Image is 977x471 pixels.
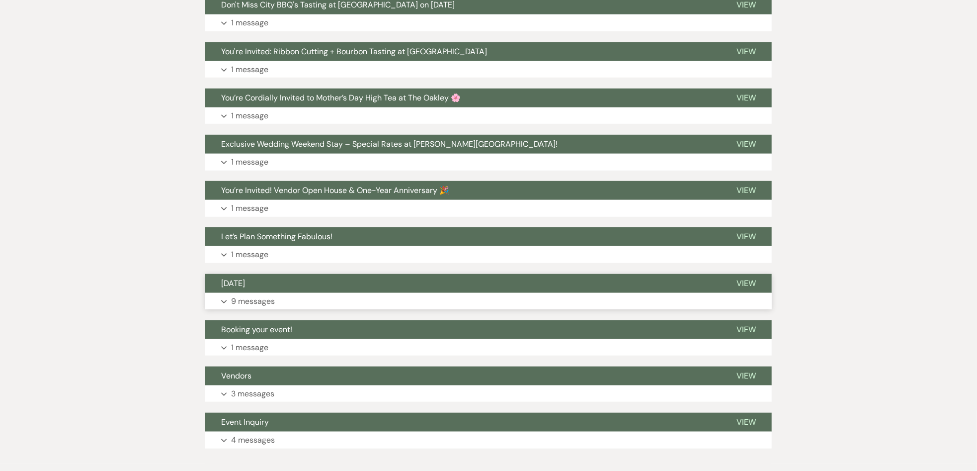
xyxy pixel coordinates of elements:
button: View [721,320,772,339]
span: View [736,185,756,195]
span: Vendors [221,371,251,381]
button: View [721,89,772,107]
span: View [736,139,756,149]
span: Event Inquiry [221,417,269,427]
button: [DATE] [205,274,721,293]
p: 9 messages [231,295,275,308]
button: 1 message [205,200,772,217]
button: 3 messages [205,385,772,402]
button: Exclusive Wedding Weekend Stay – Special Rates at [PERSON_NAME][GEOGRAPHIC_DATA]! [205,135,721,154]
span: Exclusive Wedding Weekend Stay – Special Rates at [PERSON_NAME][GEOGRAPHIC_DATA]! [221,139,558,149]
button: You're Invited: Ribbon Cutting + Bourbon Tasting at [GEOGRAPHIC_DATA] [205,42,721,61]
button: 4 messages [205,432,772,449]
span: View [736,46,756,57]
button: 1 message [205,107,772,124]
span: View [736,324,756,335]
button: Event Inquiry [205,413,721,432]
button: View [721,274,772,293]
button: View [721,135,772,154]
span: You're Invited: Ribbon Cutting + Bourbon Tasting at [GEOGRAPHIC_DATA] [221,46,487,57]
button: View [721,413,772,432]
p: 1 message [231,63,268,76]
span: [DATE] [221,278,245,288]
p: 3 messages [231,387,274,400]
button: Vendors [205,367,721,385]
span: View [736,93,756,103]
button: View [721,227,772,246]
span: View [736,417,756,427]
button: 1 message [205,339,772,356]
button: You’re Invited! Vendor Open House & One-Year Anniversary 🎉 [205,181,721,200]
button: View [721,367,772,385]
button: View [721,42,772,61]
button: 1 message [205,14,772,31]
button: Let’s Plan Something Fabulous! [205,227,721,246]
p: 1 message [231,248,268,261]
span: You’re Cordially Invited to Mother’s Day High Tea at The Oakley 🌸 [221,93,461,103]
button: 1 message [205,246,772,263]
p: 1 message [231,202,268,215]
p: 1 message [231,109,268,122]
button: View [721,181,772,200]
button: 1 message [205,61,772,78]
button: 9 messages [205,293,772,310]
span: View [736,371,756,381]
button: Booking your event! [205,320,721,339]
span: Booking your event! [221,324,292,335]
span: You’re Invited! Vendor Open House & One-Year Anniversary 🎉 [221,185,449,195]
button: 1 message [205,154,772,171]
button: You’re Cordially Invited to Mother’s Day High Tea at The Oakley 🌸 [205,89,721,107]
span: View [736,231,756,242]
p: 1 message [231,156,268,169]
p: 4 messages [231,434,275,447]
p: 1 message [231,341,268,354]
span: View [736,278,756,288]
p: 1 message [231,16,268,29]
span: Let’s Plan Something Fabulous! [221,231,332,242]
